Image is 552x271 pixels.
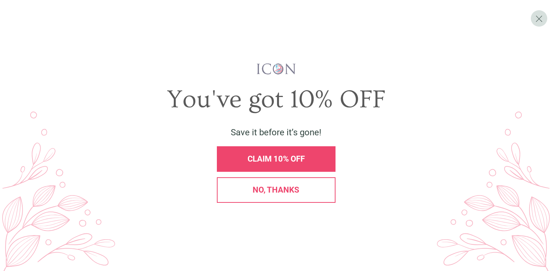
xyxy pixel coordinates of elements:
[253,185,299,194] span: No, thanks
[231,127,321,138] span: Save it before it’s gone!
[167,85,386,114] span: You've got 10% OFF
[256,63,297,75] img: iconwallstickersl_1754656298800.png
[535,13,543,24] span: X
[248,154,305,163] span: CLAIM 10% OFF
